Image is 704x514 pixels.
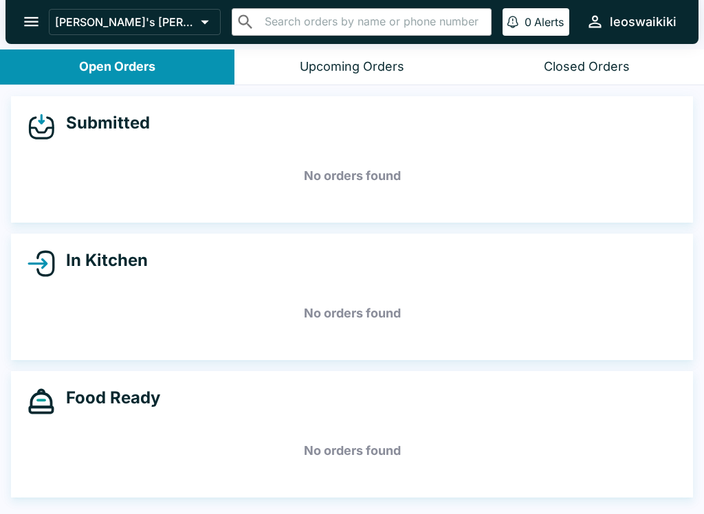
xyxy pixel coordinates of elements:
button: [PERSON_NAME]'s [PERSON_NAME] [49,9,221,35]
h4: Food Ready [55,388,160,408]
h5: No orders found [27,289,676,338]
div: Open Orders [79,59,155,75]
h4: Submitted [55,113,150,133]
h5: No orders found [27,151,676,201]
div: Upcoming Orders [300,59,404,75]
div: Closed Orders [544,59,630,75]
div: leoswaikiki [610,14,676,30]
button: leoswaikiki [580,7,682,36]
input: Search orders by name or phone number [261,12,485,32]
button: open drawer [14,4,49,39]
h5: No orders found [27,426,676,476]
p: Alerts [534,15,564,29]
p: [PERSON_NAME]'s [PERSON_NAME] [55,15,195,29]
h4: In Kitchen [55,250,148,271]
p: 0 [525,15,531,29]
